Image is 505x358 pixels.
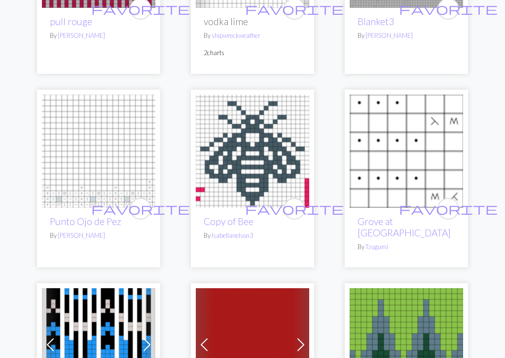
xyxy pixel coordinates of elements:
[399,199,498,219] i: favourite
[358,242,455,252] p: By
[204,216,253,227] a: Copy of Bee
[42,95,155,208] img: Punto Ojo de Pez
[365,32,413,39] a: [PERSON_NAME]
[50,31,147,40] p: By
[350,95,463,208] img: Grove at Grand Bay
[91,199,190,219] i: favourite
[284,198,305,220] button: favourite
[50,16,92,27] a: pull rouge
[245,1,344,16] span: favorite
[130,198,151,220] button: favourite
[196,95,309,208] img: Copy of Copy of Bee
[58,231,105,239] a: [PERSON_NAME]
[91,1,190,16] span: favorite
[204,31,301,40] p: By
[204,231,301,240] p: By
[350,339,463,348] a: sleeveredo
[91,201,190,216] span: favorite
[50,231,147,240] p: By
[399,201,498,216] span: favorite
[212,231,253,239] a: Isabellanelson3
[50,216,121,227] a: Punto Ojo de Pez
[350,145,463,155] a: Grove at Grand Bay
[196,339,309,348] a: Temperature
[245,199,344,219] i: favourite
[212,32,260,39] a: shipwreckweather
[196,145,309,155] a: Copy of Copy of Bee
[437,198,459,220] button: favourite
[42,339,155,348] a: Mohair madness
[42,145,155,155] a: Punto Ojo de Pez
[358,216,451,238] a: Grove at [GEOGRAPHIC_DATA]
[204,16,301,27] h2: vodka lime
[204,48,301,58] p: 2 charts
[358,16,394,27] a: Blanket3
[358,31,455,40] p: By
[365,243,388,251] a: Tzugumi
[399,1,498,16] span: favorite
[245,201,344,216] span: favorite
[58,32,105,39] a: [PERSON_NAME]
